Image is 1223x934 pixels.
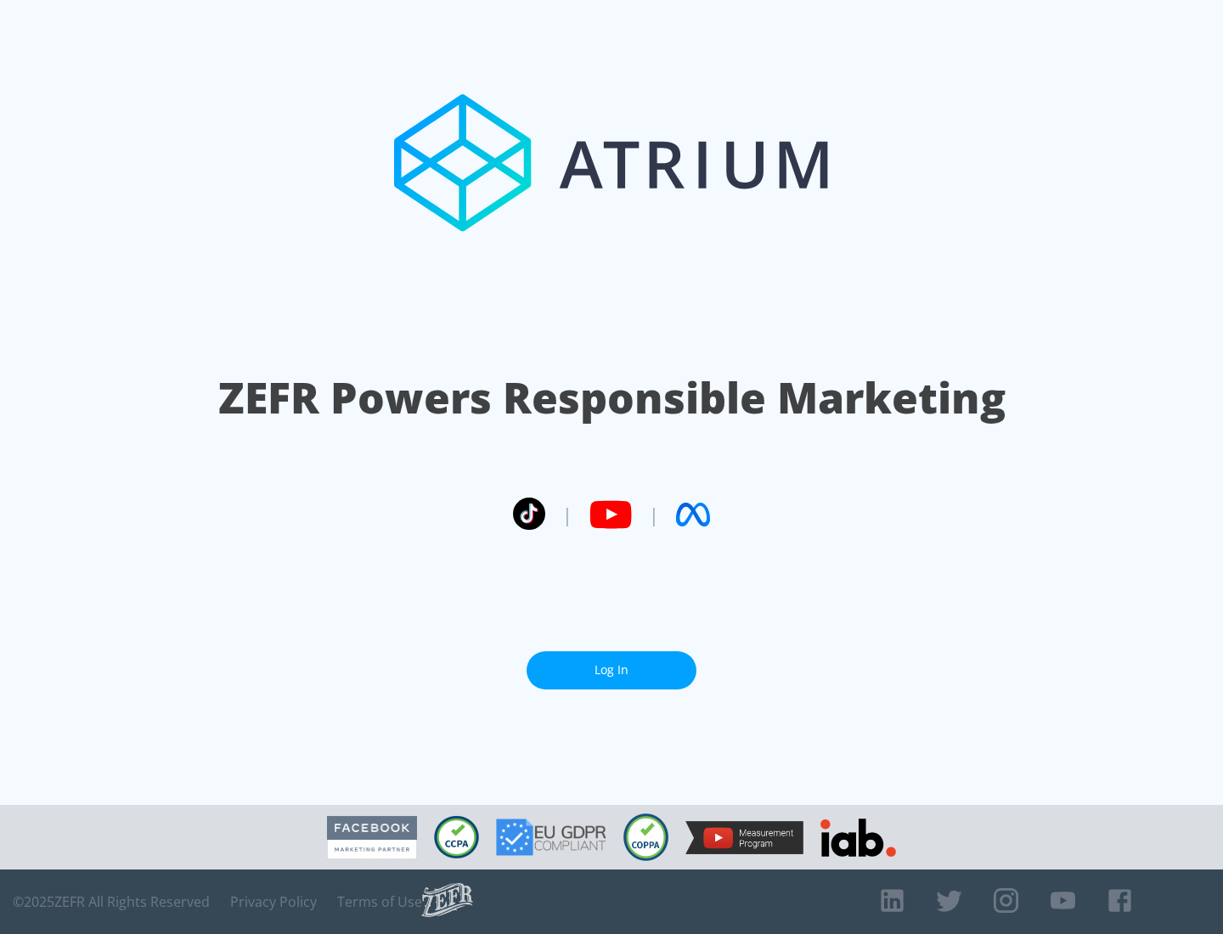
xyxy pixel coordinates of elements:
img: GDPR Compliant [496,819,606,856]
img: Facebook Marketing Partner [327,816,417,859]
img: YouTube Measurement Program [685,821,803,854]
img: CCPA Compliant [434,816,479,858]
h1: ZEFR Powers Responsible Marketing [218,369,1006,427]
a: Log In [527,651,696,689]
span: | [649,502,659,527]
img: IAB [820,819,896,857]
span: © 2025 ZEFR All Rights Reserved [13,893,210,910]
img: COPPA Compliant [623,813,668,861]
a: Terms of Use [337,893,422,910]
span: | [562,502,572,527]
a: Privacy Policy [230,893,317,910]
